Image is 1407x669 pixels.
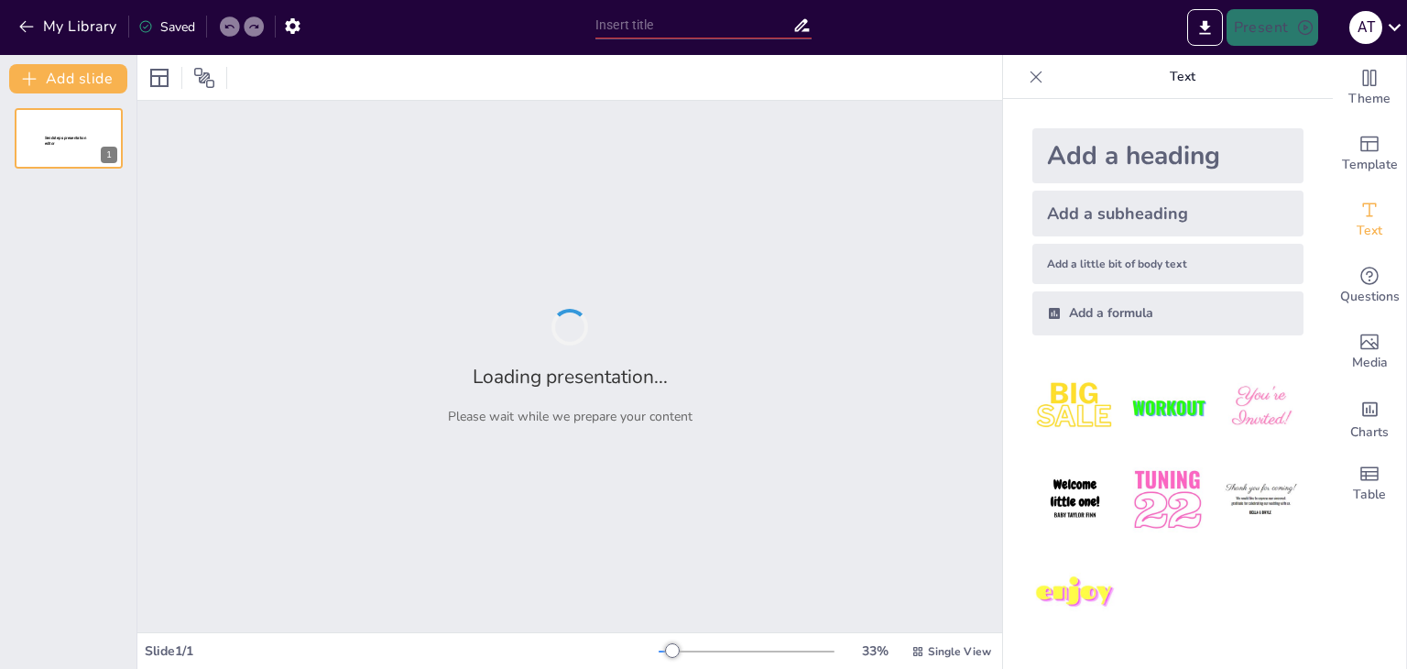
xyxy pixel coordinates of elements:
h2: Loading presentation... [473,364,668,389]
div: Slide 1 / 1 [145,642,659,660]
img: 3.jpeg [1218,365,1303,450]
button: Export to PowerPoint [1187,9,1223,46]
img: 1.jpeg [1032,365,1118,450]
div: 33 % [853,642,897,660]
img: 4.jpeg [1032,457,1118,543]
span: Questions [1340,287,1400,307]
span: Sendsteps presentation editor [45,136,86,146]
span: Charts [1350,422,1389,443]
div: Add ready made slides [1333,121,1406,187]
span: Table [1353,485,1386,505]
div: Saved [138,18,195,36]
img: 5.jpeg [1125,457,1210,543]
div: Add a subheading [1032,191,1303,236]
div: Add a heading [1032,128,1303,183]
div: Add a little bit of body text [1032,244,1303,284]
p: Text [1051,55,1314,99]
p: Please wait while we prepare your content [448,408,693,425]
button: A T [1349,9,1382,46]
span: Position [193,67,215,89]
span: Theme [1348,89,1391,109]
div: Add charts and graphs [1333,385,1406,451]
div: Add images, graphics, shapes or video [1333,319,1406,385]
button: Add slide [9,64,127,93]
div: Change the overall theme [1333,55,1406,121]
div: Add text boxes [1333,187,1406,253]
div: Layout [145,63,174,93]
button: My Library [14,12,125,41]
div: Add a formula [1032,291,1303,335]
span: Single View [928,644,991,659]
span: Media [1352,353,1388,373]
div: A T [1349,11,1382,44]
div: Add a table [1333,451,1406,517]
img: 7.jpeg [1032,551,1118,636]
button: Present [1227,9,1318,46]
span: Template [1342,155,1398,175]
div: Get real-time input from your audience [1333,253,1406,319]
img: 2.jpeg [1125,365,1210,450]
div: 1 [101,147,117,163]
span: Text [1357,221,1382,241]
input: Insert title [595,12,792,38]
img: 6.jpeg [1218,457,1303,543]
div: 1 [15,108,123,169]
